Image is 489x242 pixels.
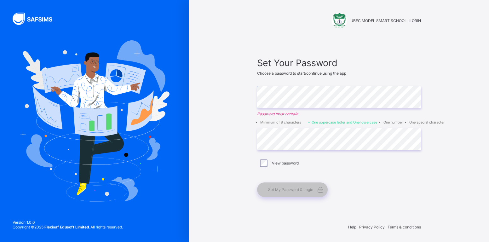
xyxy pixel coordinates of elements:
img: Hero Image [20,40,170,202]
span: Copyright © 2025 All rights reserved. [13,225,123,229]
span: Choose a password to start/continue using the app [257,71,346,76]
span: Set My Password & Login [268,187,313,192]
em: Password must contain [257,112,421,116]
li: One number [383,120,403,124]
span: Terms & conditions [388,225,421,229]
span: Privacy Policy [359,225,385,229]
span: Version 1.0.0 [13,220,123,225]
span: Set Your Password [257,57,421,68]
img: UBEC MODEL SMART SCHOOL ILORIN [331,13,347,28]
span: UBEC MODEL SMART SCHOOL ILORIN [350,18,421,23]
strong: Flexisaf Edusoft Limited. [44,225,90,229]
li: Minimum of 8 characters [260,120,301,124]
span: Help [348,225,356,229]
img: SAFSIMS Logo [13,13,60,25]
li: One uppercase letter and One lowercase [308,120,377,124]
label: View password [272,161,299,165]
li: One special character [409,120,445,124]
